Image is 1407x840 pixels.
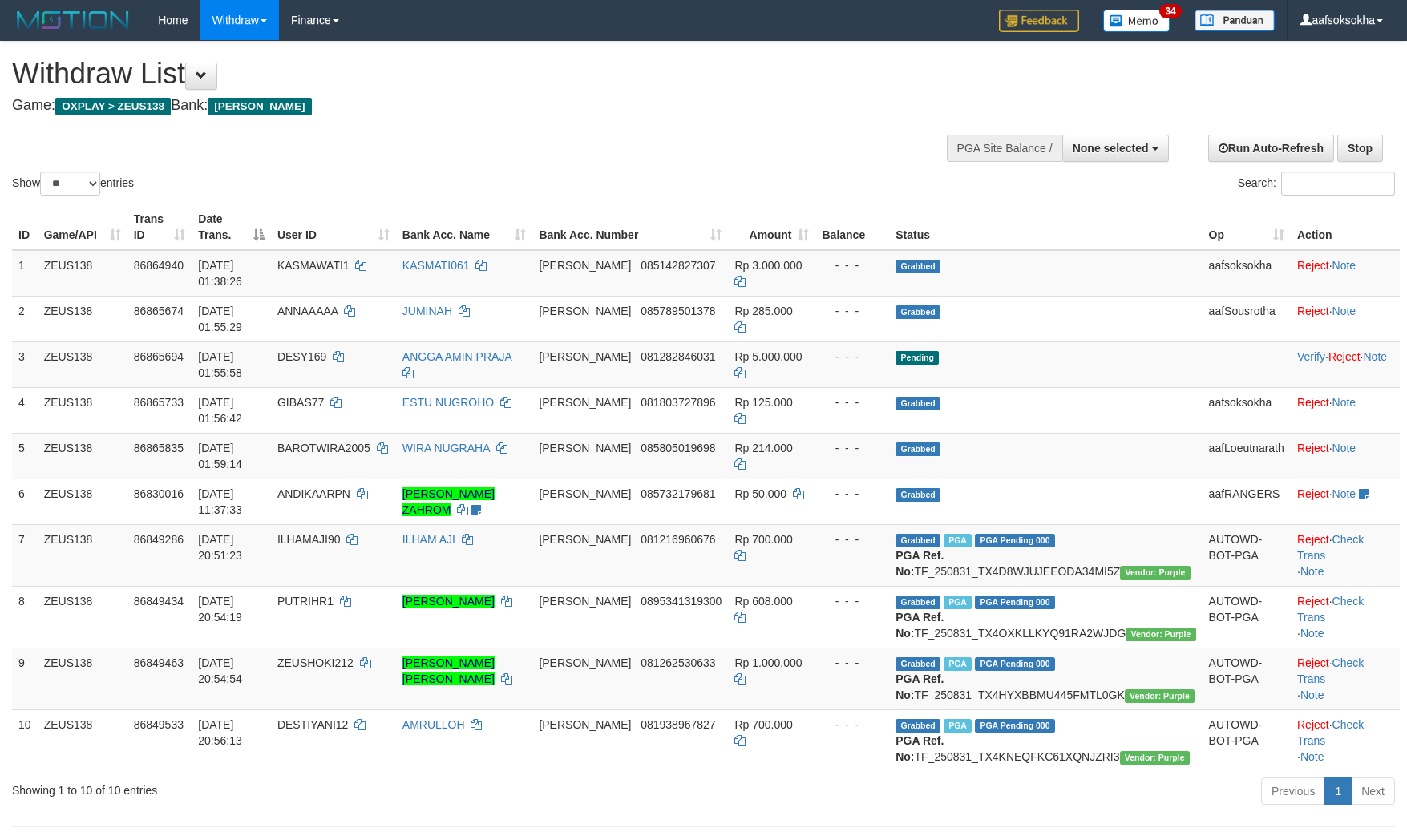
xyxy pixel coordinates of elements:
span: [DATE] 20:54:54 [198,656,242,685]
span: [DATE] 01:55:29 [198,305,242,333]
span: Copy 081262530633 to clipboard [641,656,715,669]
span: DESY169 [277,350,326,363]
th: Amount: activate to sort column ascending [728,204,815,250]
button: None selected [1062,135,1169,162]
span: ILHAMAJI90 [277,533,341,546]
div: - - - [822,257,883,273]
span: Rp 608.000 [734,595,792,608]
th: Date Trans.: activate to sort column descending [192,204,271,250]
a: Next [1351,777,1395,805]
td: · · [1291,586,1400,648]
span: [DATE] 01:55:58 [198,350,242,379]
a: Reject [1297,595,1329,608]
a: JUMINAH [402,305,452,317]
span: Grabbed [896,397,940,410]
td: 3 [12,341,38,387]
a: Check Trans [1297,656,1364,685]
span: Copy 085732179681 to clipboard [641,487,715,500]
a: [PERSON_NAME] [402,595,495,608]
span: PGA Pending [975,596,1055,609]
td: AUTOWD-BOT-PGA [1203,586,1291,648]
div: - - - [822,486,883,502]
th: Trans ID: activate to sort column ascending [127,204,192,250]
span: Rp 1.000.000 [734,656,802,669]
span: [PERSON_NAME] [208,98,311,115]
a: Reject [1328,350,1361,363]
img: Feedback.jpg [999,10,1079,32]
a: Note [1300,565,1324,578]
td: TF_250831_TX4OXKLLKYQ91RA2WJDG [889,586,1202,648]
a: Check Trans [1297,533,1364,562]
td: ZEUS138 [38,586,127,648]
span: PGA Pending [975,719,1055,733]
span: [PERSON_NAME] [539,487,631,500]
div: - - - [822,593,883,609]
span: [PERSON_NAME] [539,595,631,608]
span: Copy 085805019698 to clipboard [641,442,715,454]
a: Reject [1297,305,1329,317]
span: 86864940 [134,259,184,272]
span: None selected [1073,142,1149,155]
th: Status [889,204,1202,250]
a: Note [1332,259,1356,272]
td: ZEUS138 [38,709,127,771]
a: Reject [1297,487,1329,500]
span: 86849286 [134,533,184,546]
td: · [1291,387,1400,433]
td: TF_250831_TX4KNEQFKC61XQNJZRI3 [889,709,1202,771]
th: Op: activate to sort column ascending [1203,204,1291,250]
span: [DATE] 20:56:13 [198,718,242,747]
span: 86865694 [134,350,184,363]
td: 2 [12,296,38,341]
a: ANGGA AMIN PRAJA [402,350,511,363]
td: TF_250831_TX4HYXBBMU445FMTL0GK [889,648,1202,709]
span: Copy 081216960676 to clipboard [641,533,715,546]
span: KASMAWATI1 [277,259,350,272]
span: ANDIKAARPN [277,487,350,500]
span: [PERSON_NAME] [539,259,631,272]
td: aafRANGERS [1203,479,1291,524]
td: · · [1291,648,1400,709]
a: Note [1332,487,1356,500]
a: Check Trans [1297,718,1364,747]
input: Search: [1281,172,1395,196]
img: MOTION_logo.png [12,8,134,32]
a: Run Auto-Refresh [1208,135,1334,162]
span: Grabbed [896,305,940,319]
th: Game/API: activate to sort column ascending [38,204,127,250]
td: 10 [12,709,38,771]
td: aafsoksokha [1203,250,1291,297]
span: Copy 081803727896 to clipboard [641,396,715,409]
a: Note [1332,305,1356,317]
span: DESTIYANI12 [277,718,348,731]
h4: Game: Bank: [12,98,922,114]
span: OXPLAY > ZEUS138 [55,98,171,115]
td: 8 [12,586,38,648]
span: Grabbed [896,657,940,671]
td: AUTOWD-BOT-PGA [1203,648,1291,709]
td: · [1291,296,1400,341]
td: 6 [12,479,38,524]
span: [DATE] 20:54:19 [198,595,242,624]
span: 86865835 [134,442,184,454]
a: Reject [1297,442,1329,454]
span: Vendor URL: https://trx4.1velocity.biz [1120,751,1190,765]
th: Balance [815,204,889,250]
label: Search: [1238,172,1395,196]
div: - - - [822,717,883,733]
td: 9 [12,648,38,709]
span: Rp 3.000.000 [734,259,802,272]
div: - - - [822,531,883,547]
a: KASMATI061 [402,259,470,272]
div: - - - [822,394,883,410]
th: Action [1291,204,1400,250]
a: [PERSON_NAME] ZAHROM [402,487,495,516]
span: 86849434 [134,595,184,608]
span: [DATE] 01:38:26 [198,259,242,288]
a: Reject [1297,533,1329,546]
td: 7 [12,524,38,586]
img: Button%20Memo.svg [1103,10,1170,32]
a: Reject [1297,396,1329,409]
a: Stop [1337,135,1383,162]
span: 86865733 [134,396,184,409]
